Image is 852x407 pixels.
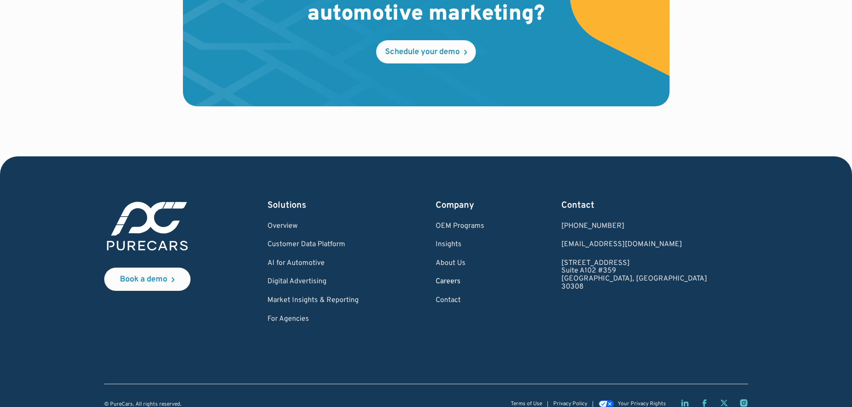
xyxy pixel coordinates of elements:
a: Insights [436,241,484,249]
a: Terms of Use [511,401,542,407]
div: Contact [561,199,707,212]
a: Contact [436,297,484,305]
div: Company [436,199,484,212]
a: Schedule your demo [376,40,476,63]
a: AI for Automotive [267,260,359,268]
a: Careers [436,278,484,286]
a: Book a demo [104,268,191,291]
div: Your Privacy Rights [618,401,666,407]
a: Email us [561,241,707,249]
a: For Agencies [267,315,359,323]
a: Digital Advertising [267,278,359,286]
a: Privacy Policy [553,401,587,407]
img: purecars logo [104,199,191,253]
a: Overview [267,222,359,231]
div: Schedule your demo [385,48,460,56]
div: Solutions [267,199,359,212]
a: [STREET_ADDRESS]Suite A102 #359[GEOGRAPHIC_DATA], [GEOGRAPHIC_DATA]30308 [561,260,707,291]
a: Market Insights & Reporting [267,297,359,305]
a: Customer Data Platform [267,241,359,249]
a: OEM Programs [436,222,484,231]
a: About Us [436,260,484,268]
div: [PHONE_NUMBER] [561,222,707,231]
div: Book a demo [120,276,167,284]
